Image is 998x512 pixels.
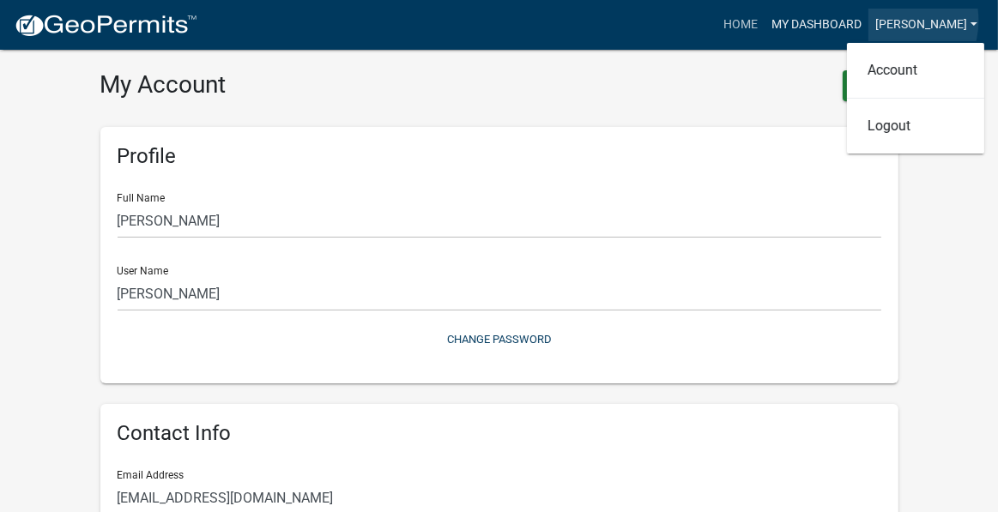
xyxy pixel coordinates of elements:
[118,325,881,353] button: Change Password
[847,105,984,147] a: Logout
[847,43,984,154] div: [PERSON_NAME]
[717,9,765,41] a: Home
[847,50,984,91] a: Account
[843,70,898,101] button: Save
[868,9,984,41] a: [PERSON_NAME]
[765,9,868,41] a: My Dashboard
[118,421,881,446] h6: Contact Info
[100,70,487,99] h3: My Account
[118,144,881,169] h6: Profile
